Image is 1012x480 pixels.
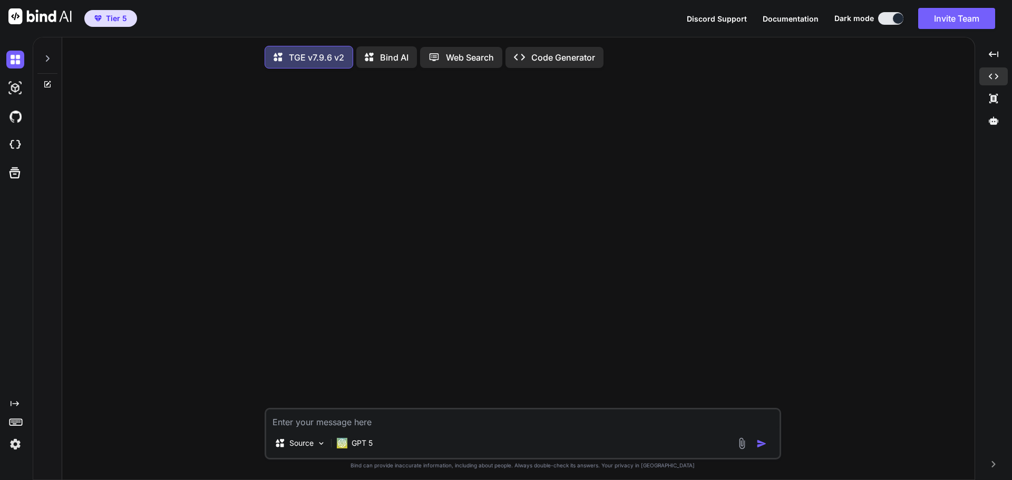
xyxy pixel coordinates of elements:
[337,438,347,448] img: GPT 5
[6,435,24,453] img: settings
[834,13,874,24] span: Dark mode
[6,107,24,125] img: githubDark
[352,438,373,448] p: GPT 5
[84,10,137,27] button: premiumTier 5
[756,438,767,449] img: icon
[6,136,24,154] img: cloudideIcon
[289,51,344,64] p: TGE v7.9.6 v2
[289,438,314,448] p: Source
[94,15,102,22] img: premium
[687,13,747,24] button: Discord Support
[763,13,819,24] button: Documentation
[918,8,995,29] button: Invite Team
[687,14,747,23] span: Discord Support
[763,14,819,23] span: Documentation
[8,8,72,24] img: Bind AI
[6,79,24,97] img: darkAi-studio
[380,51,408,64] p: Bind AI
[531,51,595,64] p: Code Generator
[736,437,748,449] img: attachment
[6,51,24,68] img: darkChat
[317,439,326,448] img: Pick Models
[265,462,781,469] p: Bind can provide inaccurate information, including about people. Always double-check its answers....
[446,51,494,64] p: Web Search
[106,13,127,24] span: Tier 5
